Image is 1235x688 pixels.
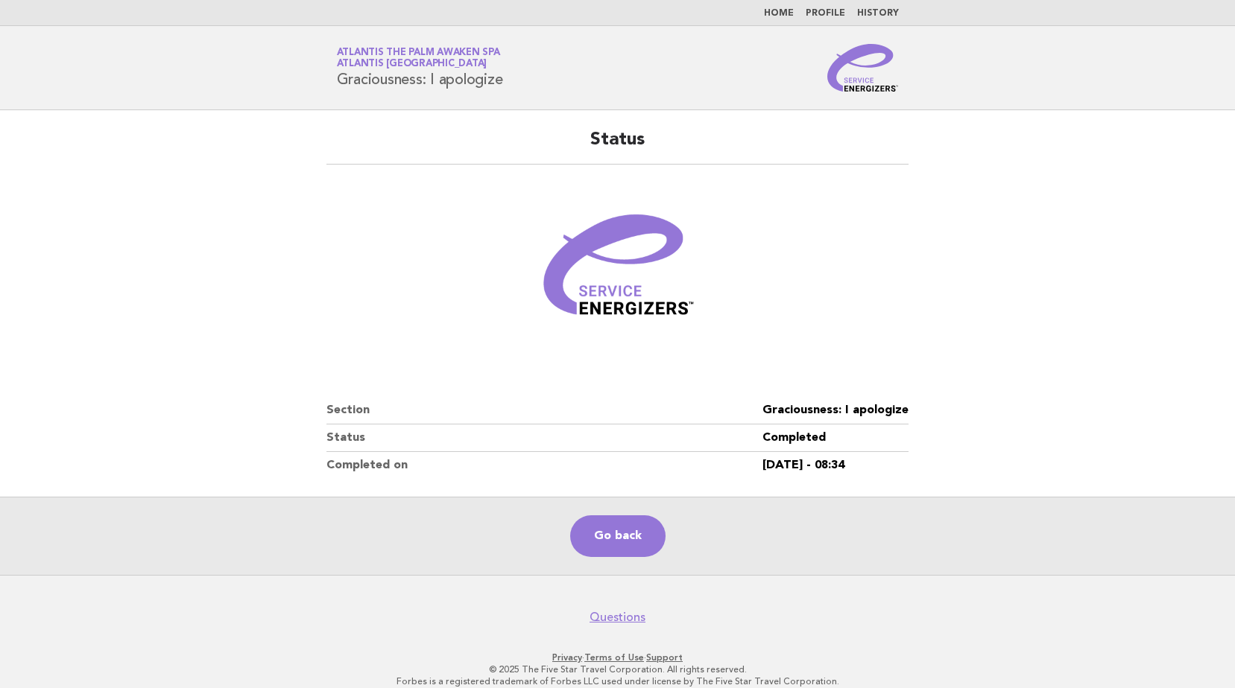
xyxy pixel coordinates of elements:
[857,9,899,18] a: History
[762,424,909,452] dd: Completed
[528,182,707,361] img: Verified
[337,48,500,69] a: Atlantis The Palm Awaken SpaAtlantis [GEOGRAPHIC_DATA]
[764,9,794,18] a: Home
[762,397,909,424] dd: Graciousness: I apologize
[552,652,582,663] a: Privacy
[337,48,503,87] h1: Graciousness: I apologize
[646,652,683,663] a: Support
[326,128,909,165] h2: Status
[326,452,762,479] dt: Completed on
[337,60,487,69] span: Atlantis [GEOGRAPHIC_DATA]
[762,452,909,479] dd: [DATE] - 08:34
[162,675,1074,687] p: Forbes is a registered trademark of Forbes LLC used under license by The Five Star Travel Corpora...
[326,424,762,452] dt: Status
[590,610,645,625] a: Questions
[806,9,845,18] a: Profile
[162,652,1074,663] p: · ·
[570,515,666,557] a: Go back
[827,44,899,92] img: Service Energizers
[584,652,644,663] a: Terms of Use
[326,397,762,424] dt: Section
[162,663,1074,675] p: © 2025 The Five Star Travel Corporation. All rights reserved.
